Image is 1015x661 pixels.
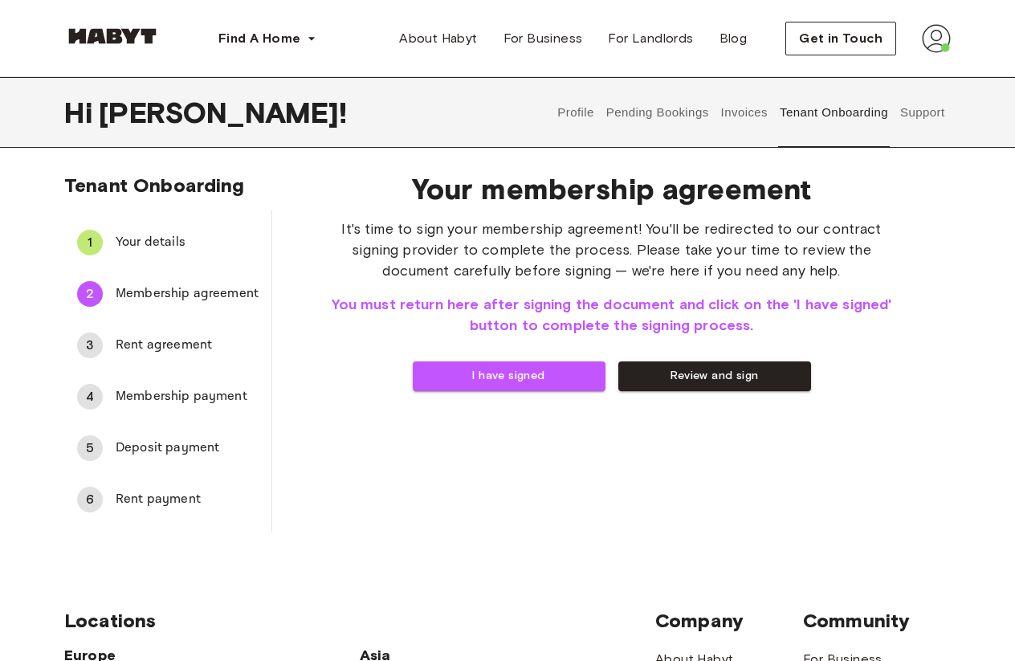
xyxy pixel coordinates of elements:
[64,28,161,44] img: Habyt
[64,96,99,129] span: Hi
[778,77,891,148] button: Tenant Onboarding
[116,336,259,355] span: Rent agreement
[399,29,477,48] span: About Habyt
[503,29,583,48] span: For Business
[491,22,596,55] a: For Business
[116,490,259,509] span: Rent payment
[64,609,655,633] span: Locations
[64,173,245,197] span: Tenant Onboarding
[618,361,811,391] button: Review and sign
[77,333,103,358] div: 3
[116,387,259,406] span: Membership payment
[324,294,899,336] span: You must return here after signing the document and click on the 'I have signed' button to comple...
[99,96,347,129] span: [PERSON_NAME] !
[556,77,597,148] button: Profile
[116,284,259,304] span: Membership agreement
[413,361,605,391] button: I have signed
[707,22,760,55] a: Blog
[799,29,883,48] span: Get in Touch
[77,230,103,255] div: 1
[218,29,300,48] span: Find A Home
[898,77,947,148] button: Support
[77,487,103,512] div: 6
[922,24,951,53] img: avatar
[64,377,271,416] div: 4Membership payment
[116,233,259,252] span: Your details
[64,275,271,313] div: 2Membership agreement
[803,609,951,633] span: Community
[386,22,490,55] a: About Habyt
[604,77,711,148] button: Pending Bookings
[77,384,103,410] div: 4
[64,326,271,365] div: 3Rent agreement
[719,29,748,48] span: Blog
[595,22,706,55] a: For Landlords
[116,439,259,458] span: Deposit payment
[719,77,769,148] button: Invoices
[552,77,951,148] div: user profile tabs
[785,22,896,55] button: Get in Touch
[608,29,693,48] span: For Landlords
[77,435,103,461] div: 5
[206,22,329,55] button: Find A Home
[324,218,899,281] span: It's time to sign your membership agreement! You'll be redirected to our contract signing provide...
[655,609,803,633] span: Company
[77,281,103,307] div: 2
[324,172,899,206] span: Your membership agreement
[64,429,271,467] div: 5Deposit payment
[64,480,271,519] div: 6Rent payment
[64,223,271,262] div: 1Your details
